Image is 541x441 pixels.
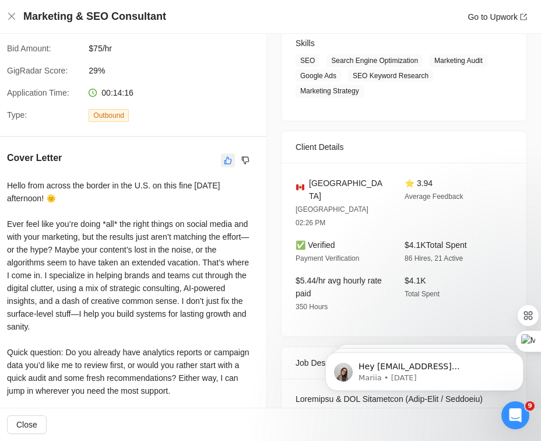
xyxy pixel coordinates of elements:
div: Job Description [296,347,512,379]
span: dislike [241,156,250,165]
span: $4.1K Total Spent [405,240,467,250]
span: Type: [7,110,27,120]
img: 🇨🇦 [296,183,304,191]
span: SEO Keyword Research [348,69,433,82]
div: Client Details [296,131,512,163]
span: close [7,12,16,21]
span: Search Engine Optimization [326,54,423,67]
span: [GEOGRAPHIC_DATA] [309,177,386,202]
span: SEO [296,54,319,67]
span: $4.1K [405,276,426,285]
button: Close [7,415,47,434]
span: Average Feedback [405,192,463,201]
span: 86 Hires, 21 Active [405,254,463,262]
span: Outbound [89,109,129,122]
button: dislike [238,153,252,167]
span: Bid Amount: [7,44,51,53]
span: clock-circle [89,89,97,97]
span: GigRadar Score: [7,66,68,75]
button: like [221,153,235,167]
span: [GEOGRAPHIC_DATA] 02:26 PM [296,205,368,227]
span: $5.44/hr avg hourly rate paid [296,276,382,298]
iframe: Intercom notifications message [308,328,541,409]
span: 29% [89,64,264,77]
span: Skills [296,38,315,48]
span: ✅ Verified [296,240,335,250]
span: Total Spent [405,290,440,298]
a: Go to Upworkexport [468,12,527,22]
span: Application Time: [7,88,69,97]
span: like [224,156,232,165]
div: Hello from across the border in the U.S. on this fine [DATE] afternoon! 🌞 Ever feel like you’re d... [7,179,252,436]
span: 9 [525,401,535,411]
span: Marketing Strategy [296,85,364,97]
span: 00:14:16 [101,88,134,97]
h5: Cover Letter [7,151,62,165]
span: 350 Hours [296,303,328,311]
span: Payment Verification [296,254,359,262]
span: export [520,13,527,20]
iframe: Intercom live chat [501,401,529,429]
span: ⭐ 3.94 [405,178,433,188]
button: Close [7,12,16,22]
h4: Marketing & SEO Consultant [23,9,166,24]
span: Google Ads [296,69,341,82]
span: Marketing Audit [430,54,487,67]
span: Close [16,418,37,431]
span: $75/hr [89,42,264,55]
